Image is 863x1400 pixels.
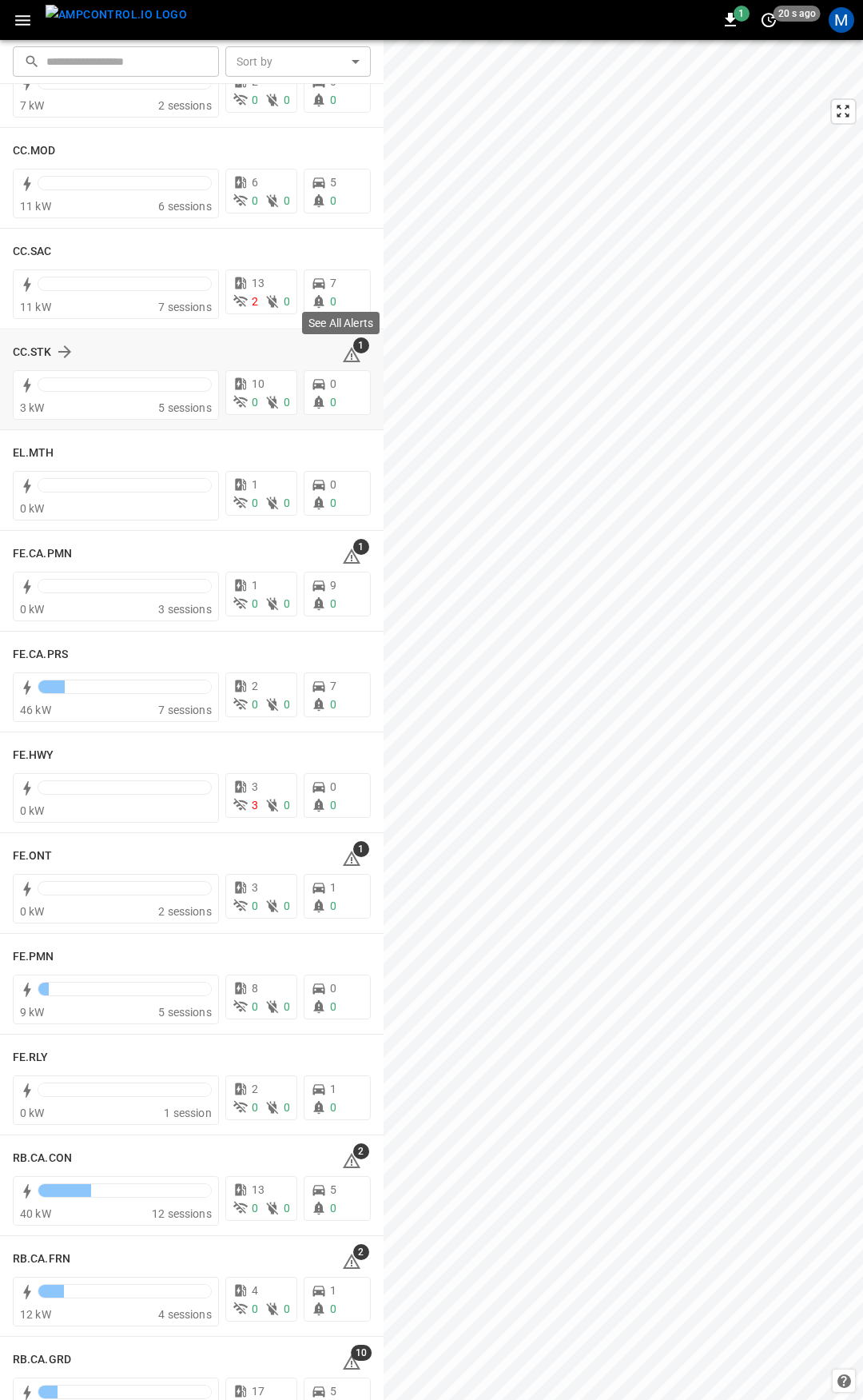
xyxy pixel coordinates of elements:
span: 0 [330,1302,336,1315]
span: 0 [330,1000,336,1013]
span: 0 [330,94,336,106]
h6: FE.ONT [13,848,53,865]
span: 2 [252,295,258,308]
h6: CC.MOD [13,142,56,160]
span: 17 [252,1385,264,1398]
span: 7 sessions [158,704,212,716]
span: 1 [330,881,336,894]
span: 4 [252,1284,258,1297]
span: 0 kW [20,905,45,918]
span: 0 [252,1302,258,1315]
h6: RB.CA.CON [13,1150,72,1167]
span: 0 [284,295,290,308]
h6: RB.CA.FRN [13,1250,70,1268]
span: 0 [284,799,290,812]
span: 2 sessions [158,905,212,918]
span: 5 [330,1183,336,1196]
span: 13 [252,1183,264,1196]
span: 9 kW [20,1006,45,1019]
span: 6 sessions [158,200,212,213]
h6: RB.CA.GRD [13,1351,71,1369]
span: 0 [284,1202,290,1215]
span: 8 [252,982,258,995]
h6: EL.MTH [13,445,54,462]
span: 0 [330,698,336,711]
span: 3 [252,780,258,793]
span: 0 kW [20,502,45,515]
span: 0 [284,396,290,409]
p: See All Alerts [308,315,373,331]
span: 7 sessions [158,301,212,313]
span: 1 [353,539,369,555]
span: 5 sessions [158,1006,212,1019]
span: 0 [252,698,258,711]
span: 13 [252,277,264,289]
span: 0 [284,899,290,912]
h6: FE.PMN [13,948,54,966]
span: 0 [330,478,336,491]
span: 6 [252,176,258,189]
span: 0 kW [20,603,45,616]
span: 0 [330,899,336,912]
button: set refresh interval [756,7,781,33]
span: 5 [330,1385,336,1398]
span: 0 [330,1101,336,1114]
span: 5 sessions [158,401,212,414]
span: 2 [353,1143,369,1159]
span: 0 [252,94,258,106]
span: 0 [252,1000,258,1013]
span: 3 [252,881,258,894]
span: 10 [252,377,264,390]
span: 0 [330,597,336,610]
span: 1 [252,579,258,592]
span: 7 [330,277,336,289]
span: 0 kW [20,1107,45,1119]
span: 2 [252,1083,258,1095]
span: 0 [284,194,290,207]
span: 7 [330,680,336,692]
span: 0 [330,982,336,995]
span: 11 kW [20,301,51,313]
span: 7 kW [20,99,45,112]
span: 46 kW [20,704,51,716]
span: 1 session [164,1107,211,1119]
span: 0 kW [20,804,45,817]
h6: FE.CA.PRS [13,646,68,664]
span: 0 [330,194,336,207]
span: 0 [330,377,336,390]
span: 0 [284,1101,290,1114]
h6: FE.CA.PMN [13,545,72,563]
span: 0 [284,698,290,711]
span: 1 [252,478,258,491]
span: 5 [330,176,336,189]
span: 12 sessions [152,1207,212,1220]
span: 12 kW [20,1308,51,1321]
span: 0 [252,194,258,207]
span: 0 [330,497,336,509]
span: 0 [252,1202,258,1215]
span: 0 [330,780,336,793]
div: profile-icon [829,7,854,33]
span: 3 sessions [158,603,212,616]
span: 3 [252,799,258,812]
span: 0 [252,497,258,509]
span: 10 [351,1345,372,1361]
span: 0 [284,1302,290,1315]
img: ampcontrol.io logo [46,5,187,25]
span: 2 [353,1244,369,1260]
span: 3 kW [20,401,45,414]
span: 1 [330,1284,336,1297]
span: 0 [330,295,336,308]
span: 0 [330,396,336,409]
span: 4 sessions [158,1308,212,1321]
span: 0 [284,94,290,106]
canvas: Map [384,40,863,1400]
span: 0 [252,1101,258,1114]
span: 2 sessions [158,99,212,112]
h6: CC.STK [13,344,52,361]
span: 2 [252,680,258,692]
span: 9 [330,579,336,592]
span: 0 [330,799,336,812]
span: 1 [734,6,750,22]
span: 0 [252,396,258,409]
